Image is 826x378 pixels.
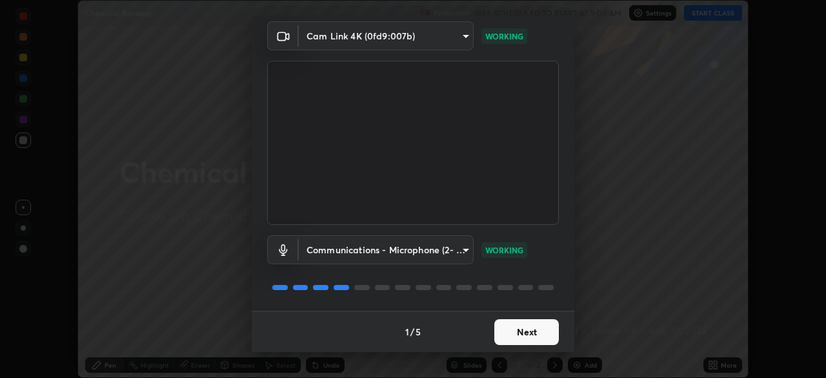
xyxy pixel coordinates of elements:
h4: 1 [405,325,409,339]
div: Cam Link 4K (0fd9:007b) [299,21,474,50]
h4: 5 [416,325,421,339]
p: WORKING [485,30,523,42]
div: Cam Link 4K (0fd9:007b) [299,235,474,264]
p: WORKING [485,244,523,256]
button: Next [494,319,559,345]
h4: / [410,325,414,339]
